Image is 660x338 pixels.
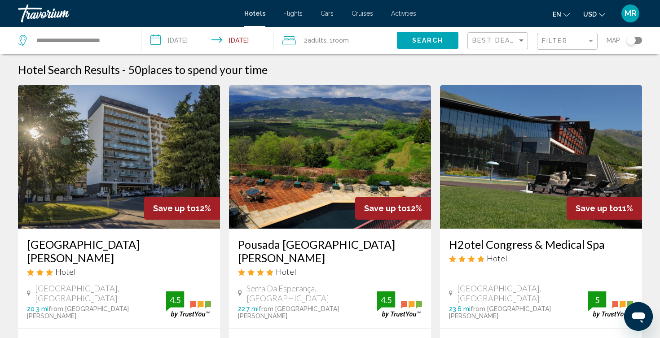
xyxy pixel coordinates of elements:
a: [GEOGRAPHIC_DATA][PERSON_NAME] [27,238,211,264]
img: Hotel image [18,85,220,229]
button: User Menu [619,4,642,23]
img: Hotel image [229,85,431,229]
span: en [553,11,561,18]
div: 4 star Hotel [449,253,633,263]
span: places to spend your time [141,63,268,76]
a: Cruises [352,10,373,17]
span: from [GEOGRAPHIC_DATA][PERSON_NAME] [27,305,129,320]
img: trustyou-badge.svg [588,291,633,318]
span: [GEOGRAPHIC_DATA], [GEOGRAPHIC_DATA] [35,283,166,303]
span: Save up to [364,204,407,213]
span: Room [333,37,349,44]
a: Cars [321,10,334,17]
a: Travorium [18,4,235,22]
div: 12% [355,197,431,220]
span: [GEOGRAPHIC_DATA], [GEOGRAPHIC_DATA] [457,283,588,303]
span: 20.3 mi [27,305,48,312]
span: 23.6 mi [449,305,471,312]
div: 11% [567,197,642,220]
div: 5 [588,295,606,305]
a: Hotels [244,10,265,17]
span: Filter [542,37,568,44]
div: 4.5 [377,295,395,305]
img: trustyou-badge.svg [377,291,422,318]
span: , 1 [326,34,349,47]
span: - [122,63,126,76]
span: 22.7 mi [238,305,259,312]
span: Hotel [55,267,76,277]
span: Save up to [576,204,618,213]
button: Toggle map [620,36,642,44]
button: Travelers: 2 adults, 0 children [273,27,397,54]
span: Hotel [487,253,507,263]
span: from [GEOGRAPHIC_DATA][PERSON_NAME] [449,305,551,320]
span: Serra Da Esperança, [GEOGRAPHIC_DATA] [246,283,378,303]
button: Change currency [583,8,605,21]
div: 12% [144,197,220,220]
button: Change language [553,8,570,21]
img: Hotel image [440,85,642,229]
button: Check-in date: Sep 18, 2025 Check-out date: Sep 21, 2025 [141,27,274,54]
button: Filter [537,32,598,51]
img: trustyou-badge.svg [166,291,211,318]
mat-select: Sort by [472,37,525,45]
span: Search [412,37,444,44]
a: H2otel Congress & Medical Spa [449,238,633,251]
iframe: Bouton de lancement de la fenêtre de messagerie [624,302,653,331]
div: 4.5 [166,295,184,305]
h1: Hotel Search Results [18,63,120,76]
h2: 50 [128,63,268,76]
span: from [GEOGRAPHIC_DATA][PERSON_NAME] [238,305,339,320]
span: Map [607,34,620,47]
span: MR [625,9,637,18]
div: 4 star Hotel [238,267,422,277]
span: Adults [308,37,326,44]
a: Activities [391,10,416,17]
span: Best Deals [472,37,519,44]
a: Flights [283,10,303,17]
div: 3 star Hotel [27,267,211,277]
span: USD [583,11,597,18]
button: Search [397,32,458,48]
span: Save up to [153,204,196,213]
a: Pousada [GEOGRAPHIC_DATA][PERSON_NAME] [238,238,422,264]
span: Hotel [276,267,296,277]
span: 2 [304,34,326,47]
